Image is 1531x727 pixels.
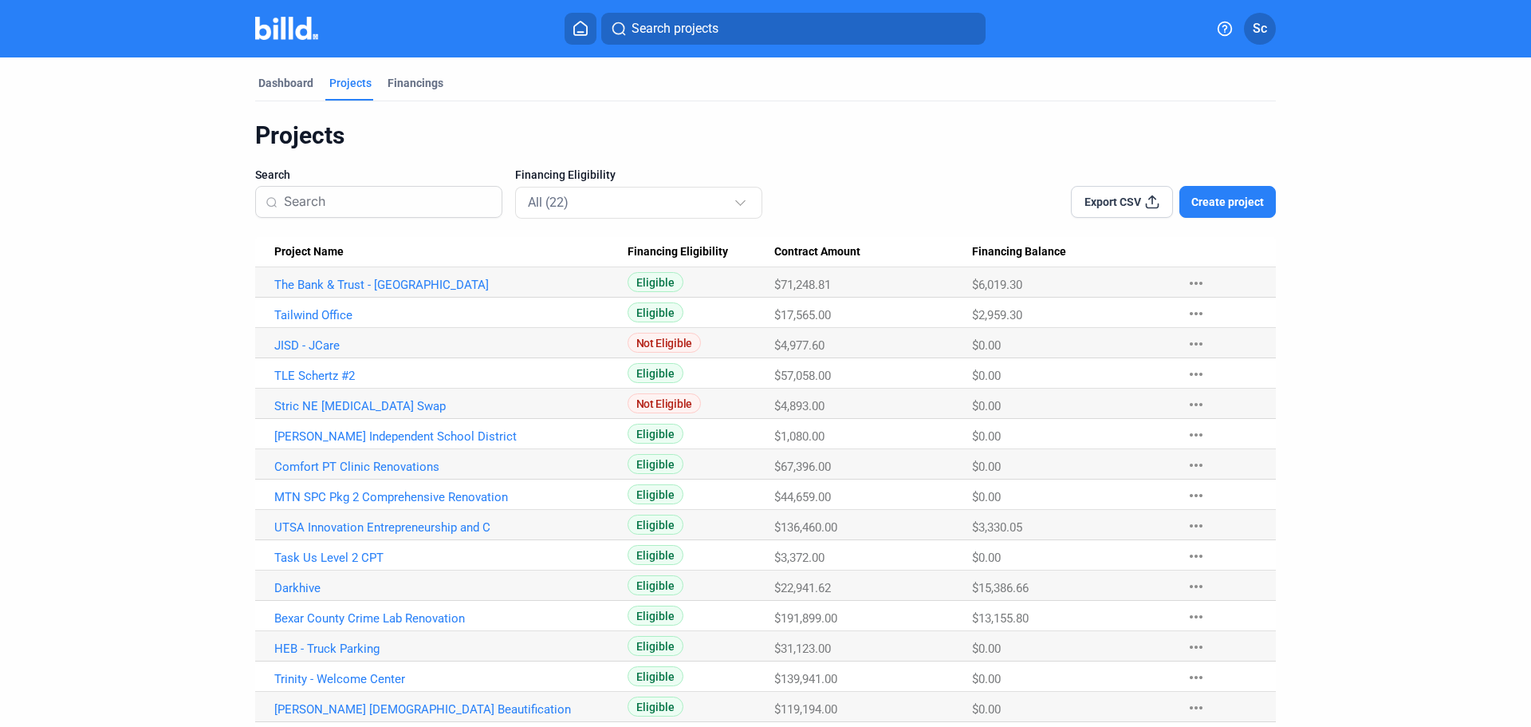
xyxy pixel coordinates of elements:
[972,308,1022,322] span: $2,959.30
[255,17,318,40] img: Billd Company Logo
[274,702,628,717] a: [PERSON_NAME] [DEMOGRAPHIC_DATA] Beautification
[628,545,683,565] span: Eligible
[1179,186,1276,218] button: Create project
[1187,425,1206,444] mat-icon: more_horiz
[274,399,628,413] a: Stric NE [MEDICAL_DATA] Swap
[774,338,825,353] span: $4,977.60
[628,302,683,322] span: Eligible
[774,245,860,259] span: Contract Amount
[972,611,1029,626] span: $13,155.80
[972,642,1001,656] span: $0.00
[628,333,701,353] span: Not Eligible
[972,245,1171,259] div: Financing Balance
[972,581,1029,595] span: $15,386.66
[628,454,683,474] span: Eligible
[274,369,628,383] a: TLE Schertz #2
[274,672,628,686] a: Trinity - Welcome Center
[274,245,344,259] span: Project Name
[628,484,683,504] span: Eligible
[774,278,831,292] span: $71,248.81
[774,672,837,686] span: $139,941.00
[1253,19,1267,38] span: Sc
[774,642,831,656] span: $31,123.00
[972,399,1001,413] span: $0.00
[774,490,831,504] span: $44,659.00
[774,551,825,565] span: $3,372.00
[628,636,683,656] span: Eligible
[972,490,1001,504] span: $0.00
[628,245,728,259] span: Financing Eligibility
[972,460,1001,474] span: $0.00
[274,245,628,259] div: Project Name
[274,581,628,595] a: Darkhive
[274,551,628,565] a: Task Us Level 2 CPT
[274,611,628,626] a: Bexar County Crime Lab Renovation
[972,672,1001,686] span: $0.00
[1187,456,1206,475] mat-icon: more_horiz
[1187,607,1206,626] mat-icon: more_horiz
[972,369,1001,383] span: $0.00
[628,424,683,444] span: Eligible
[284,185,492,219] input: Search
[1187,698,1206,717] mat-icon: more_horiz
[1071,186,1173,218] button: Export CSV
[274,460,628,474] a: Comfort PT Clinic Renovations
[1187,365,1206,384] mat-icon: more_horiz
[628,393,701,413] span: Not Eligible
[774,702,837,717] span: $119,194.00
[628,272,683,292] span: Eligible
[972,338,1001,353] span: $0.00
[1187,638,1206,657] mat-icon: more_horiz
[972,429,1001,444] span: $0.00
[972,278,1022,292] span: $6,019.30
[774,581,831,595] span: $22,941.62
[388,75,443,91] div: Financings
[628,575,683,595] span: Eligible
[1187,334,1206,354] mat-icon: more_horiz
[774,399,825,413] span: $4,893.00
[774,520,837,535] span: $136,460.00
[1187,547,1206,566] mat-icon: more_horiz
[972,520,1022,535] span: $3,330.05
[628,606,683,626] span: Eligible
[972,245,1066,259] span: Financing Balance
[1187,577,1206,596] mat-icon: more_horiz
[274,490,628,504] a: MTN SPC Pkg 2 Comprehensive Renovation
[258,75,313,91] div: Dashboard
[774,245,972,259] div: Contract Amount
[515,167,616,183] span: Financing Eligibility
[1187,274,1206,293] mat-icon: more_horiz
[774,369,831,383] span: $57,058.00
[601,13,986,45] button: Search projects
[274,308,628,322] a: Tailwind Office
[632,19,718,38] span: Search projects
[972,702,1001,717] span: $0.00
[329,75,372,91] div: Projects
[1187,486,1206,505] mat-icon: more_horiz
[1187,304,1206,323] mat-icon: more_horiz
[1191,194,1264,210] span: Create project
[274,278,628,292] a: The Bank & Trust - [GEOGRAPHIC_DATA]
[274,642,628,656] a: HEB - Truck Parking
[774,460,831,474] span: $67,396.00
[1187,668,1206,687] mat-icon: more_horiz
[972,551,1001,565] span: $0.00
[1084,194,1141,210] span: Export CSV
[528,195,569,210] mat-select-trigger: All (22)
[628,697,683,717] span: Eligible
[628,666,683,686] span: Eligible
[1187,395,1206,414] mat-icon: more_horiz
[628,515,683,535] span: Eligible
[774,611,837,626] span: $191,899.00
[274,520,628,535] a: UTSA Innovation Entrepreneurship and C
[274,338,628,353] a: JISD - JCare
[774,429,825,444] span: $1,080.00
[628,245,774,259] div: Financing Eligibility
[1244,13,1276,45] button: Sc
[255,167,290,183] span: Search
[1187,516,1206,535] mat-icon: more_horiz
[628,363,683,383] span: Eligible
[774,308,831,322] span: $17,565.00
[274,429,628,444] a: [PERSON_NAME] Independent School District
[255,121,1276,151] div: Projects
